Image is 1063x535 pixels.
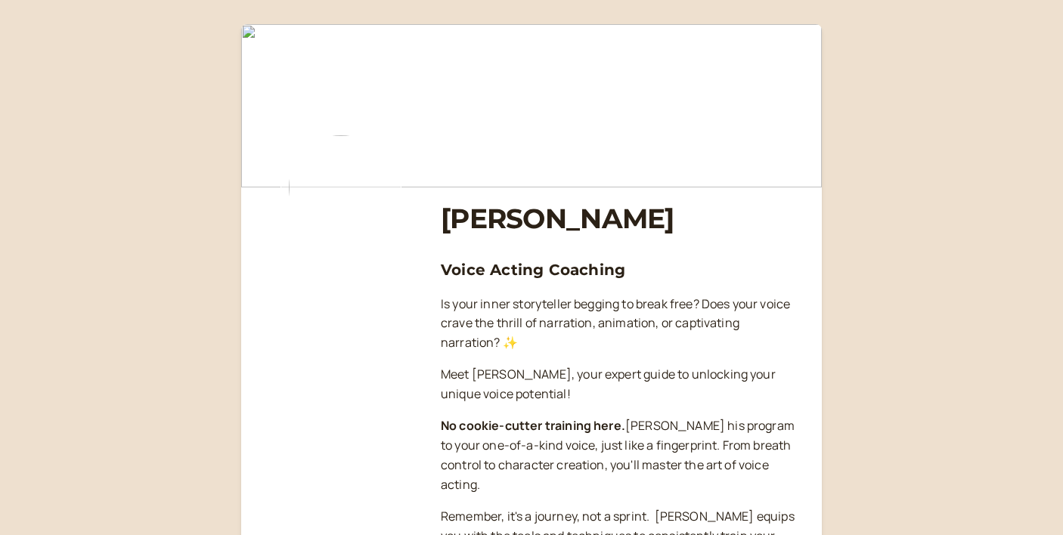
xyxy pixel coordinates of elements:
p: Is your inner storyteller begging to break free? Does your voice crave the thrill of narration, a... [441,295,798,354]
h3: Voice Acting Coaching [441,258,798,282]
p: Meet [PERSON_NAME], your expert guide to unlocking your unique voice potential! [441,365,798,404]
strong: No cookie-cutter training here. [441,417,625,434]
h1: [PERSON_NAME] [441,203,798,235]
p: [PERSON_NAME] his program to your one-of-a-kind voice, just like a fingerprint. From breath contr... [441,416,798,495]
